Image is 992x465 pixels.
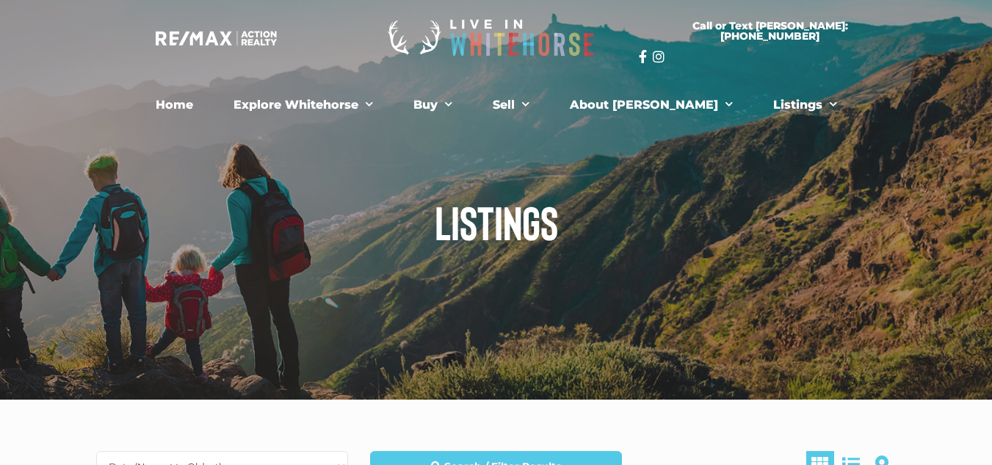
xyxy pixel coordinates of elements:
a: Buy [402,90,463,120]
a: Listings [762,90,848,120]
a: Sell [482,90,540,120]
nav: Menu [93,90,900,120]
a: About [PERSON_NAME] [559,90,744,120]
a: Home [145,90,204,120]
a: Explore Whitehorse [222,90,384,120]
span: Call or Text [PERSON_NAME]: [PHONE_NUMBER] [656,21,884,41]
h1: Listings [85,198,908,245]
a: Call or Text [PERSON_NAME]: [PHONE_NUMBER] [639,12,902,50]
